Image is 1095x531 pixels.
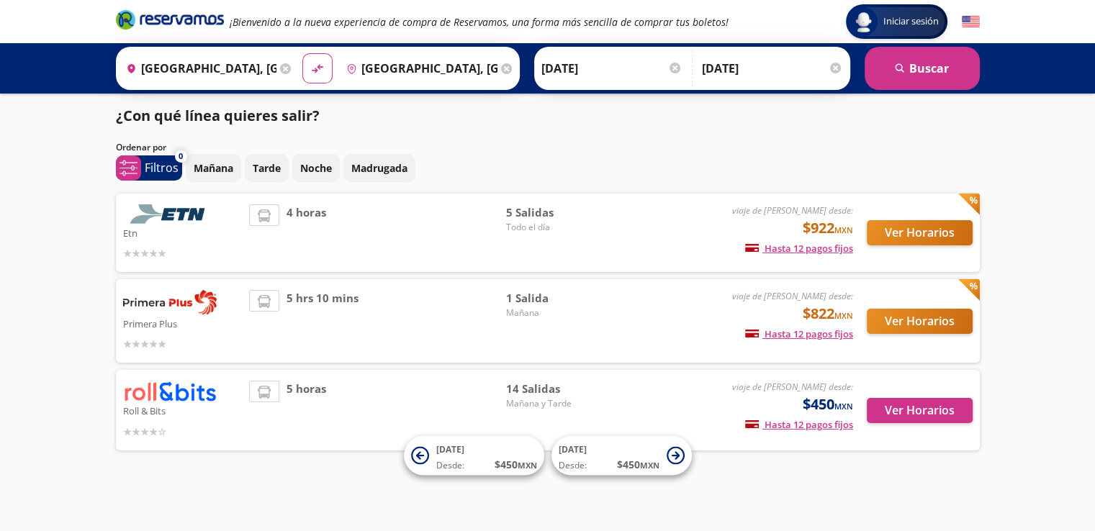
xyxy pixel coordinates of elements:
[436,459,464,472] span: Desde:
[116,9,224,35] a: Brand Logo
[287,204,326,261] span: 4 horas
[292,154,340,182] button: Noche
[506,221,607,234] span: Todo el día
[287,290,359,352] span: 5 hrs 10 mins
[123,204,217,224] img: Etn
[506,290,607,307] span: 1 Salida
[194,160,233,176] p: Mañana
[179,150,183,163] span: 0
[803,217,853,239] span: $922
[559,443,587,455] span: [DATE]
[404,436,544,476] button: [DATE]Desde:$450MXN
[120,50,277,86] input: Buscar Origen
[230,15,729,29] em: ¡Bienvenido a la nueva experiencia de compra de Reservamos, una forma más sencilla de comprar tus...
[732,290,853,302] em: viaje de [PERSON_NAME] desde:
[518,460,537,471] small: MXN
[145,159,179,176] p: Filtros
[186,154,241,182] button: Mañana
[732,204,853,217] em: viaje de [PERSON_NAME] desde:
[732,381,853,393] em: viaje de [PERSON_NAME] desde:
[834,310,853,321] small: MXN
[745,418,853,431] span: Hasta 12 pagos fijos
[123,401,243,419] p: Roll & Bits
[123,381,217,401] img: Roll & Bits
[123,314,243,332] p: Primera Plus
[617,457,659,472] span: $ 450
[116,9,224,30] i: Brand Logo
[123,224,243,241] p: Etn
[867,220,973,245] button: Ver Horarios
[834,224,853,235] small: MXN
[351,160,407,176] p: Madrugada
[745,327,853,340] span: Hasta 12 pagos fijos
[867,309,973,334] button: Ver Horarios
[962,13,980,31] button: English
[506,307,607,319] span: Mañana
[300,160,332,176] p: Noche
[541,50,682,86] input: Elegir Fecha
[287,381,326,439] span: 5 horas
[245,154,289,182] button: Tarde
[495,457,537,472] span: $ 450
[343,154,415,182] button: Madrugada
[506,204,607,221] span: 5 Salidas
[506,397,607,410] span: Mañana y Tarde
[123,290,217,314] img: Primera Plus
[702,50,843,86] input: Opcional
[803,394,853,415] span: $450
[436,443,464,455] span: [DATE]
[745,242,853,255] span: Hasta 12 pagos fijos
[506,381,607,397] span: 14 Salidas
[551,436,692,476] button: [DATE]Desde:$450MXN
[341,50,497,86] input: Buscar Destino
[865,47,980,90] button: Buscar
[116,155,182,181] button: 0Filtros
[116,105,320,127] p: ¿Con qué línea quieres salir?
[640,460,659,471] small: MXN
[867,398,973,423] button: Ver Horarios
[253,160,281,176] p: Tarde
[878,14,945,29] span: Iniciar sesión
[834,401,853,412] small: MXN
[559,459,587,472] span: Desde:
[116,141,166,154] p: Ordenar por
[803,303,853,324] span: $822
